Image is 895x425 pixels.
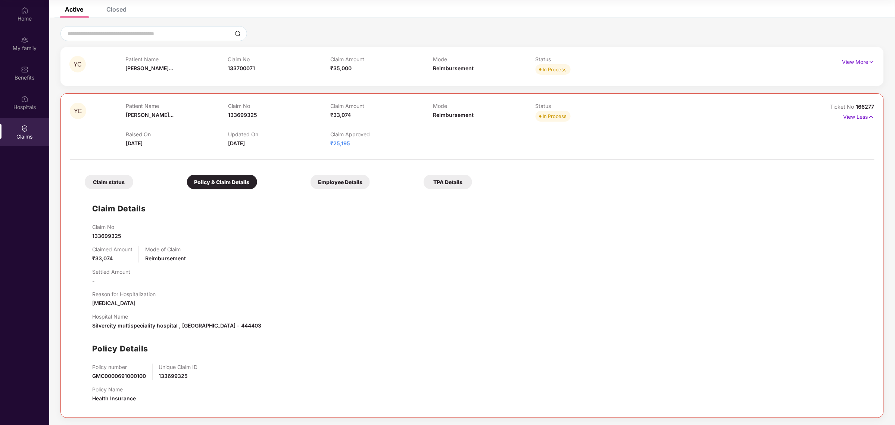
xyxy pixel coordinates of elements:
[868,113,874,121] img: svg+xml;base64,PHN2ZyB4bWxucz0iaHR0cDovL3d3dy53My5vcmcvMjAwMC9zdmciIHdpZHRoPSIxNyIgaGVpZ2h0PSIxNy...
[126,131,228,137] p: Raised On
[92,224,121,230] p: Claim No
[145,255,186,261] span: Reimbursement
[433,56,536,62] p: Mode
[159,373,188,379] span: 133699325
[74,108,82,114] span: YC
[126,112,174,118] span: [PERSON_NAME]...
[433,103,535,109] p: Mode
[92,277,95,284] span: -
[92,395,136,401] span: Health Insurance
[830,103,856,110] span: Ticket No
[92,291,156,297] p: Reason for Hospitalization
[145,246,186,252] p: Mode of Claim
[187,175,257,189] div: Policy & Claim Details
[126,140,143,146] span: [DATE]
[424,175,472,189] div: TPA Details
[331,131,433,137] p: Claim Approved
[228,112,257,118] span: 133699325
[543,66,567,73] div: In Process
[92,269,130,275] p: Settled Amount
[331,140,350,146] span: ₹25,195
[330,56,433,62] p: Claim Amount
[543,112,567,120] div: In Process
[235,31,241,37] img: svg+xml;base64,PHN2ZyBpZD0iU2VhcmNoLTMyeDMyIiB4bWxucz0iaHR0cDovL3d3dy53My5vcmcvMjAwMC9zdmciIHdpZH...
[228,103,330,109] p: Claim No
[125,65,173,71] span: [PERSON_NAME]...
[92,386,136,393] p: Policy Name
[21,7,28,14] img: svg+xml;base64,PHN2ZyBpZD0iSG9tZSIgeG1sbnM9Imh0dHA6Ly93d3cudzMub3JnLzIwMDAvc3ZnIiB3aWR0aD0iMjAiIG...
[65,6,83,13] div: Active
[126,103,228,109] p: Patient Name
[92,255,113,261] span: ₹33,074
[21,125,28,132] img: svg+xml;base64,PHN2ZyBpZD0iQ2xhaW0iIHhtbG5zPSJodHRwOi8vd3d3LnczLm9yZy8yMDAwL3N2ZyIgd2lkdGg9IjIwIi...
[228,56,331,62] p: Claim No
[311,175,370,189] div: Employee Details
[433,112,474,118] span: Reimbursement
[228,65,255,71] span: 133700071
[843,111,874,121] p: View Less
[159,364,197,370] p: Unique Claim ID
[21,36,28,44] img: svg+xml;base64,PHN2ZyB3aWR0aD0iMjAiIGhlaWdodD0iMjAiIHZpZXdCb3g9IjAgMCAyMCAyMCIgZmlsbD0ibm9uZSIgeG...
[92,364,146,370] p: Policy number
[536,56,638,62] p: Status
[92,233,121,239] span: 133699325
[228,140,245,146] span: [DATE]
[85,175,133,189] div: Claim status
[21,95,28,103] img: svg+xml;base64,PHN2ZyBpZD0iSG9zcGl0YWxzIiB4bWxucz0iaHR0cDovL3d3dy53My5vcmcvMjAwMC9zdmciIHdpZHRoPS...
[92,322,261,329] span: Silvercity multispeciality hospital , [GEOGRAPHIC_DATA] - 444403
[331,103,433,109] p: Claim Amount
[92,246,132,252] p: Claimed Amount
[74,61,82,68] span: YC
[92,202,146,215] h1: Claim Details
[331,112,351,118] span: ₹33,074
[21,66,28,73] img: svg+xml;base64,PHN2ZyBpZD0iQmVuZWZpdHMiIHhtbG5zPSJodHRwOi8vd3d3LnczLm9yZy8yMDAwL3N2ZyIgd2lkdGg9Ij...
[856,103,874,110] span: 166277
[330,65,352,71] span: ₹35,000
[842,56,875,66] p: View More
[536,103,638,109] p: Status
[92,313,261,320] p: Hospital Name
[92,342,148,355] h1: Policy Details
[228,131,330,137] p: Updated On
[106,6,127,13] div: Closed
[869,58,875,66] img: svg+xml;base64,PHN2ZyB4bWxucz0iaHR0cDovL3d3dy53My5vcmcvMjAwMC9zdmciIHdpZHRoPSIxNyIgaGVpZ2h0PSIxNy...
[125,56,228,62] p: Patient Name
[92,373,146,379] span: GMC0000691000100
[433,65,474,71] span: Reimbursement
[92,300,135,306] span: [MEDICAL_DATA]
